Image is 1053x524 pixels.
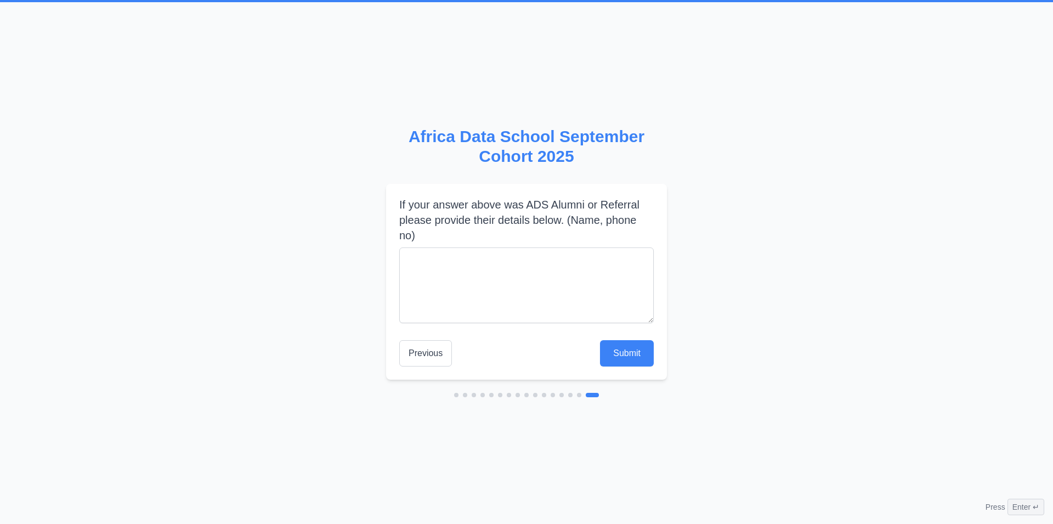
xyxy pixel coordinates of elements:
[399,197,654,243] label: If your answer above was ADS Alumni or Referral please provide their details below. (Name, phone no)
[600,340,654,367] button: Submit
[986,499,1044,515] div: Press
[1007,499,1044,515] span: Enter ↵
[399,340,452,367] button: Previous
[386,127,667,166] h2: Africa Data School September Cohort 2025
